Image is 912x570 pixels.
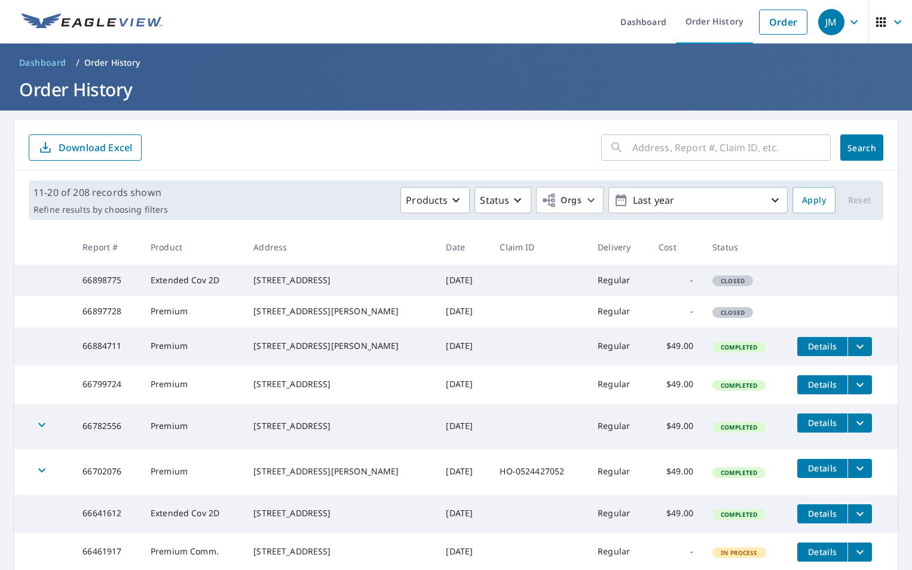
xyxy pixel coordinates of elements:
td: HO-0524427052 [490,449,588,495]
td: [DATE] [436,495,490,533]
td: Regular [588,296,649,327]
a: Order [759,10,807,35]
td: [DATE] [436,449,490,495]
button: filesDropdownBtn-66461917 [847,543,872,562]
button: detailsBtn-66782556 [797,413,847,433]
button: Search [840,134,883,161]
p: Order History [84,57,140,69]
span: Search [850,142,874,154]
li: / [76,56,79,70]
button: Orgs [536,187,604,213]
td: Premium [141,296,244,327]
span: Completed [714,423,764,431]
td: Regular [588,265,649,296]
button: filesDropdownBtn-66641612 [847,504,872,523]
p: 11-20 of 208 records shown [33,185,168,200]
td: Regular [588,366,649,404]
td: Extended Cov 2D [141,495,244,533]
div: [STREET_ADDRESS] [253,378,427,390]
td: Regular [588,449,649,495]
th: Date [436,229,490,265]
div: [STREET_ADDRESS] [253,274,427,286]
td: $49.00 [649,366,703,404]
button: detailsBtn-66884711 [797,337,847,356]
button: detailsBtn-66799724 [797,375,847,394]
nav: breadcrumb [14,53,898,72]
td: Premium [141,404,244,449]
div: [STREET_ADDRESS][PERSON_NAME] [253,465,427,477]
th: Status [703,229,788,265]
span: Details [804,508,840,519]
td: $49.00 [649,404,703,449]
th: Claim ID [490,229,588,265]
td: 66898775 [73,265,141,296]
th: Address [244,229,436,265]
button: filesDropdownBtn-66884711 [847,337,872,356]
button: Apply [792,187,836,213]
button: Status [475,187,531,213]
td: $49.00 [649,495,703,533]
td: 66782556 [73,404,141,449]
button: Products [400,187,470,213]
span: Closed [714,277,752,285]
span: In Process [714,548,765,557]
th: Delivery [588,229,649,265]
td: 66897728 [73,296,141,327]
span: Orgs [541,193,582,208]
td: Regular [588,404,649,449]
td: 66884711 [73,327,141,366]
td: [DATE] [436,366,490,404]
p: Status [480,193,509,207]
span: Dashboard [19,57,66,69]
div: [STREET_ADDRESS] [253,507,427,519]
button: detailsBtn-66461917 [797,543,847,562]
span: Completed [714,468,764,477]
th: Product [141,229,244,265]
a: Dashboard [14,53,71,72]
td: Premium [141,366,244,404]
p: Products [406,193,448,207]
th: Cost [649,229,703,265]
p: Refine results by choosing filters [33,204,168,215]
span: Details [804,341,840,352]
input: Address, Report #, Claim ID, etc. [632,131,831,164]
button: detailsBtn-66702076 [797,459,847,478]
div: [STREET_ADDRESS][PERSON_NAME] [253,340,427,352]
td: [DATE] [436,296,490,327]
span: Details [804,379,840,390]
th: Report # [73,229,141,265]
h1: Order History [14,77,898,102]
td: - [649,265,703,296]
button: Download Excel [29,134,142,161]
img: EV Logo [22,13,163,31]
button: filesDropdownBtn-66799724 [847,375,872,394]
button: Last year [608,187,788,213]
span: Details [804,417,840,428]
td: Regular [588,495,649,533]
td: $49.00 [649,327,703,366]
td: 66702076 [73,449,141,495]
td: - [649,296,703,327]
td: $49.00 [649,449,703,495]
div: JM [818,9,844,35]
button: filesDropdownBtn-66782556 [847,413,872,433]
span: Completed [714,343,764,351]
td: Premium [141,449,244,495]
p: Download Excel [59,141,132,154]
p: Last year [628,190,768,211]
span: Completed [714,510,764,519]
td: Extended Cov 2D [141,265,244,296]
button: filesDropdownBtn-66702076 [847,459,872,478]
td: [DATE] [436,404,490,449]
span: Details [804,546,840,557]
td: 66799724 [73,366,141,404]
span: Closed [714,308,752,317]
span: Completed [714,381,764,390]
button: detailsBtn-66641612 [797,504,847,523]
td: [DATE] [436,265,490,296]
td: [DATE] [436,327,490,366]
td: Regular [588,327,649,366]
span: Details [804,462,840,474]
td: Premium [141,327,244,366]
div: [STREET_ADDRESS][PERSON_NAME] [253,305,427,317]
